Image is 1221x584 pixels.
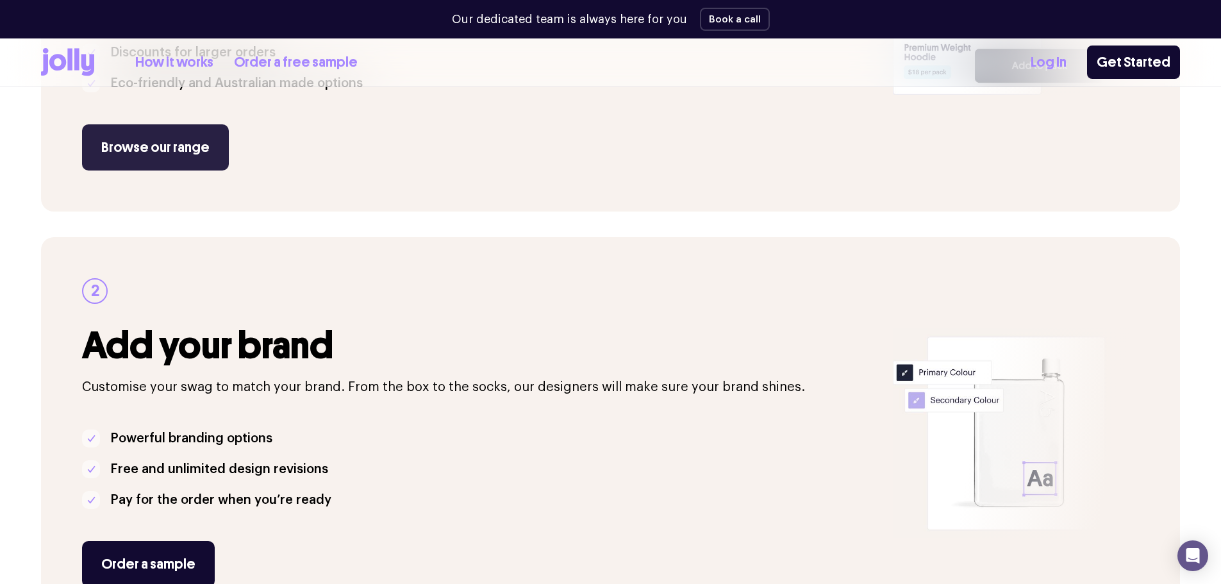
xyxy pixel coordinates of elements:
[1087,46,1180,79] a: Get Started
[110,490,331,510] p: Pay for the order when you’re ready
[110,428,272,449] p: Powerful branding options
[700,8,770,31] button: Book a call
[1177,540,1208,571] div: Open Intercom Messenger
[82,124,229,171] a: Browse our range
[1031,52,1067,73] a: Log In
[234,52,358,73] a: Order a free sample
[82,324,877,367] h3: Add your brand
[135,52,213,73] a: How it works
[452,11,687,28] p: Our dedicated team is always here for you
[82,377,877,397] p: Customise your swag to match your brand. From the box to the socks, our designers will make sure ...
[110,459,328,480] p: Free and unlimited design revisions
[82,278,108,304] div: 2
